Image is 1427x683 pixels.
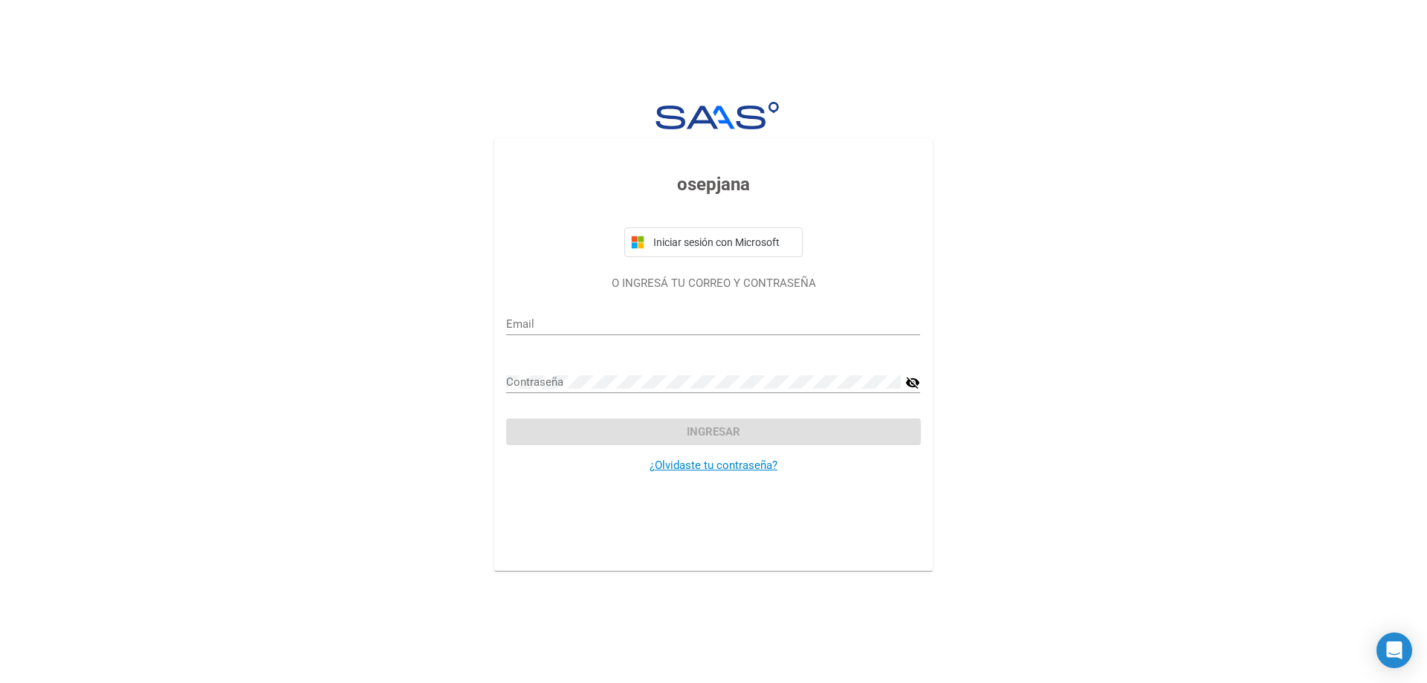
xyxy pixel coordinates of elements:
[650,459,777,472] a: ¿Olvidaste tu contraseña?
[624,227,803,257] button: Iniciar sesión con Microsoft
[506,418,920,445] button: Ingresar
[506,275,920,292] p: O INGRESÁ TU CORREO Y CONTRASEÑA
[1376,632,1412,668] div: Open Intercom Messenger
[687,425,740,438] span: Ingresar
[650,236,796,248] span: Iniciar sesión con Microsoft
[506,171,920,198] h3: osepjana
[905,374,920,392] mat-icon: visibility_off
